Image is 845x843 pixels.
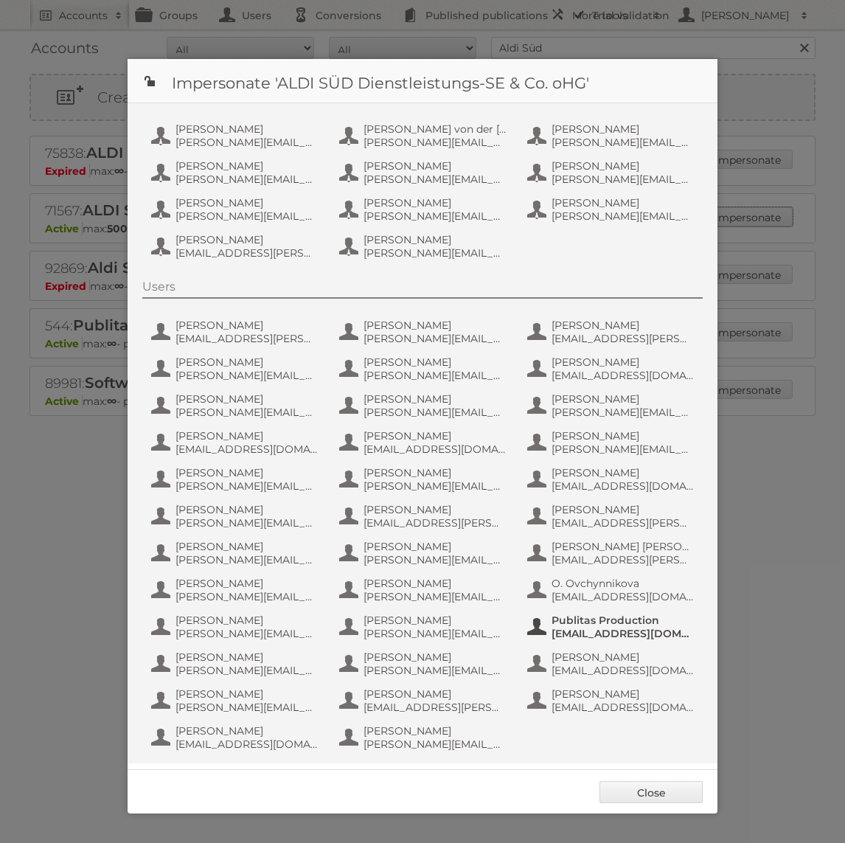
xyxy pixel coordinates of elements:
[552,392,695,406] span: [PERSON_NAME]
[175,664,319,677] span: [PERSON_NAME][EMAIL_ADDRESS][PERSON_NAME][DOMAIN_NAME]
[552,540,695,553] span: [PERSON_NAME] [PERSON_NAME]
[175,590,319,603] span: [PERSON_NAME][EMAIL_ADDRESS][PERSON_NAME][DOMAIN_NAME]
[150,354,323,384] button: [PERSON_NAME] [PERSON_NAME][EMAIL_ADDRESS][PERSON_NAME][DOMAIN_NAME]
[364,701,507,714] span: [EMAIL_ADDRESS][PERSON_NAME][DOMAIN_NAME]
[552,319,695,332] span: [PERSON_NAME]
[338,121,511,150] button: [PERSON_NAME] von der [PERSON_NAME] [PERSON_NAME][EMAIL_ADDRESS][DOMAIN_NAME]
[175,136,319,149] span: [PERSON_NAME][EMAIL_ADDRESS][DOMAIN_NAME]
[364,369,507,382] span: [PERSON_NAME][EMAIL_ADDRESS][PERSON_NAME][DOMAIN_NAME]
[175,466,319,479] span: [PERSON_NAME]
[175,319,319,332] span: [PERSON_NAME]
[150,391,323,420] button: [PERSON_NAME] [PERSON_NAME][EMAIL_ADDRESS][PERSON_NAME][DOMAIN_NAME]
[338,612,511,642] button: [PERSON_NAME] [PERSON_NAME][EMAIL_ADDRESS][DOMAIN_NAME]
[338,232,511,261] button: [PERSON_NAME] [PERSON_NAME][EMAIL_ADDRESS][PERSON_NAME][DOMAIN_NAME]
[338,686,511,715] button: [PERSON_NAME] [EMAIL_ADDRESS][PERSON_NAME][DOMAIN_NAME]
[552,355,695,369] span: [PERSON_NAME]
[526,538,699,568] button: [PERSON_NAME] [PERSON_NAME] [EMAIL_ADDRESS][PERSON_NAME][PERSON_NAME][DOMAIN_NAME]
[526,502,699,531] button: [PERSON_NAME] [EMAIL_ADDRESS][PERSON_NAME][DOMAIN_NAME]
[175,122,319,136] span: [PERSON_NAME]
[552,209,695,223] span: [PERSON_NAME][EMAIL_ADDRESS][PERSON_NAME][DOMAIN_NAME]
[175,406,319,419] span: [PERSON_NAME][EMAIL_ADDRESS][PERSON_NAME][DOMAIN_NAME]
[128,59,717,103] h1: Impersonate 'ALDI SÜD Dienstleistungs-SE & Co. oHG'
[175,627,319,640] span: [PERSON_NAME][EMAIL_ADDRESS][DOMAIN_NAME]
[526,465,699,494] button: [PERSON_NAME] [EMAIL_ADDRESS][DOMAIN_NAME]
[526,612,699,642] button: Publitas Production [EMAIL_ADDRESS][DOMAIN_NAME]
[364,651,507,664] span: [PERSON_NAME]
[175,173,319,186] span: [PERSON_NAME][EMAIL_ADDRESS][PERSON_NAME][DOMAIN_NAME]
[175,724,319,738] span: [PERSON_NAME]
[526,195,699,224] button: [PERSON_NAME] [PERSON_NAME][EMAIL_ADDRESS][PERSON_NAME][DOMAIN_NAME]
[150,502,323,531] button: [PERSON_NAME] [PERSON_NAME][EMAIL_ADDRESS][PERSON_NAME][DOMAIN_NAME]
[364,406,507,419] span: [PERSON_NAME][EMAIL_ADDRESS][PERSON_NAME][DOMAIN_NAME]
[552,701,695,714] span: [EMAIL_ADDRESS][DOMAIN_NAME]
[338,723,511,752] button: [PERSON_NAME] [PERSON_NAME][EMAIL_ADDRESS][DOMAIN_NAME]
[175,577,319,590] span: [PERSON_NAME]
[364,738,507,751] span: [PERSON_NAME][EMAIL_ADDRESS][DOMAIN_NAME]
[150,538,323,568] button: [PERSON_NAME] [PERSON_NAME][EMAIL_ADDRESS][DOMAIN_NAME]
[364,196,507,209] span: [PERSON_NAME]
[364,159,507,173] span: [PERSON_NAME]
[552,516,695,530] span: [EMAIL_ADDRESS][PERSON_NAME][DOMAIN_NAME]
[175,392,319,406] span: [PERSON_NAME]
[150,158,323,187] button: [PERSON_NAME] [PERSON_NAME][EMAIL_ADDRESS][PERSON_NAME][DOMAIN_NAME]
[364,173,507,186] span: [PERSON_NAME][EMAIL_ADDRESS][PERSON_NAME][DOMAIN_NAME]
[552,651,695,664] span: [PERSON_NAME]
[552,503,695,516] span: [PERSON_NAME]
[364,209,507,223] span: [PERSON_NAME][EMAIL_ADDRESS][DOMAIN_NAME]
[552,406,695,419] span: [PERSON_NAME][EMAIL_ADDRESS][PERSON_NAME][DOMAIN_NAME]
[364,319,507,332] span: [PERSON_NAME]
[552,577,695,590] span: O. Ovchynnikova
[526,158,699,187] button: [PERSON_NAME] [PERSON_NAME][EMAIL_ADDRESS][DOMAIN_NAME]
[364,724,507,738] span: [PERSON_NAME]
[552,136,695,149] span: [PERSON_NAME][EMAIL_ADDRESS][PERSON_NAME][DOMAIN_NAME]
[338,649,511,679] button: [PERSON_NAME] [PERSON_NAME][EMAIL_ADDRESS][DOMAIN_NAME]
[338,538,511,568] button: [PERSON_NAME] [PERSON_NAME][EMAIL_ADDRESS][PERSON_NAME][DOMAIN_NAME]
[150,465,323,494] button: [PERSON_NAME] [PERSON_NAME][EMAIL_ADDRESS][DOMAIN_NAME]
[150,232,323,261] button: [PERSON_NAME] [EMAIL_ADDRESS][PERSON_NAME][DOMAIN_NAME]
[150,121,323,150] button: [PERSON_NAME] [PERSON_NAME][EMAIL_ADDRESS][DOMAIN_NAME]
[526,354,699,384] button: [PERSON_NAME] [EMAIL_ADDRESS][DOMAIN_NAME]
[364,516,507,530] span: [EMAIL_ADDRESS][PERSON_NAME][DOMAIN_NAME]
[150,612,323,642] button: [PERSON_NAME] [PERSON_NAME][EMAIL_ADDRESS][DOMAIN_NAME]
[175,651,319,664] span: [PERSON_NAME]
[552,614,695,627] span: Publitas Production
[150,649,323,679] button: [PERSON_NAME] [PERSON_NAME][EMAIL_ADDRESS][PERSON_NAME][DOMAIN_NAME]
[364,590,507,603] span: [PERSON_NAME][EMAIL_ADDRESS][PERSON_NAME][DOMAIN_NAME]
[338,391,511,420] button: [PERSON_NAME] [PERSON_NAME][EMAIL_ADDRESS][PERSON_NAME][DOMAIN_NAME]
[552,332,695,345] span: [EMAIL_ADDRESS][PERSON_NAME][DOMAIN_NAME]
[526,391,699,420] button: [PERSON_NAME] [PERSON_NAME][EMAIL_ADDRESS][PERSON_NAME][DOMAIN_NAME]
[175,540,319,553] span: [PERSON_NAME]
[338,428,511,457] button: [PERSON_NAME] [EMAIL_ADDRESS][DOMAIN_NAME]
[338,158,511,187] button: [PERSON_NAME] [PERSON_NAME][EMAIL_ADDRESS][PERSON_NAME][DOMAIN_NAME]
[142,280,703,299] div: Users
[175,479,319,493] span: [PERSON_NAME][EMAIL_ADDRESS][DOMAIN_NAME]
[175,614,319,627] span: [PERSON_NAME]
[364,614,507,627] span: [PERSON_NAME]
[175,355,319,369] span: [PERSON_NAME]
[552,687,695,701] span: [PERSON_NAME]
[526,649,699,679] button: [PERSON_NAME] [EMAIL_ADDRESS][DOMAIN_NAME]
[338,465,511,494] button: [PERSON_NAME] [PERSON_NAME][EMAIL_ADDRESS][PERSON_NAME][DOMAIN_NAME]
[175,429,319,443] span: [PERSON_NAME]
[364,540,507,553] span: [PERSON_NAME]
[338,502,511,531] button: [PERSON_NAME] [EMAIL_ADDRESS][PERSON_NAME][DOMAIN_NAME]
[364,577,507,590] span: [PERSON_NAME]
[150,723,323,752] button: [PERSON_NAME] [EMAIL_ADDRESS][DOMAIN_NAME]
[364,392,507,406] span: [PERSON_NAME]
[526,428,699,457] button: [PERSON_NAME] [PERSON_NAME][EMAIL_ADDRESS][DOMAIN_NAME]
[175,209,319,223] span: [PERSON_NAME][EMAIL_ADDRESS][DOMAIN_NAME]
[150,428,323,457] button: [PERSON_NAME] [EMAIL_ADDRESS][DOMAIN_NAME]
[175,246,319,260] span: [EMAIL_ADDRESS][PERSON_NAME][DOMAIN_NAME]
[175,701,319,714] span: [PERSON_NAME][EMAIL_ADDRESS][DOMAIN_NAME]
[364,664,507,677] span: [PERSON_NAME][EMAIL_ADDRESS][DOMAIN_NAME]
[175,159,319,173] span: [PERSON_NAME]
[175,233,319,246] span: [PERSON_NAME]
[364,332,507,345] span: [PERSON_NAME][EMAIL_ADDRESS][PERSON_NAME][DOMAIN_NAME]
[364,122,507,136] span: [PERSON_NAME] von der [PERSON_NAME]
[552,369,695,382] span: [EMAIL_ADDRESS][DOMAIN_NAME]
[364,687,507,701] span: [PERSON_NAME]
[175,516,319,530] span: [PERSON_NAME][EMAIL_ADDRESS][PERSON_NAME][DOMAIN_NAME]
[552,159,695,173] span: [PERSON_NAME]
[552,627,695,640] span: [EMAIL_ADDRESS][DOMAIN_NAME]
[175,738,319,751] span: [EMAIL_ADDRESS][DOMAIN_NAME]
